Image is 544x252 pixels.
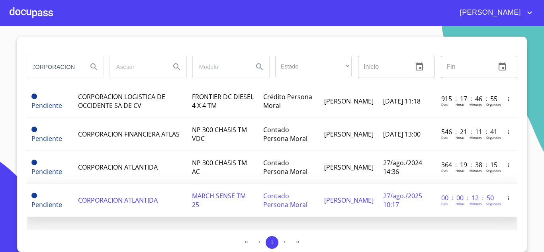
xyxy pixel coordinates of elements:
[456,201,464,206] p: Horas
[441,135,448,140] p: Dias
[486,102,501,107] p: Segundos
[31,167,62,176] span: Pendiente
[454,6,534,19] button: account of current user
[441,94,495,103] p: 915 : 17 : 46 : 55
[441,127,495,136] p: 546 : 21 : 11 : 41
[193,56,247,78] input: search
[31,94,37,99] span: Pendiente
[31,200,62,209] span: Pendiente
[192,158,247,176] span: NP 300 CHASIS TM AC
[454,6,525,19] span: [PERSON_NAME]
[192,125,247,143] span: NP 300 CHASIS TM VDC
[270,239,273,245] span: 1
[324,130,374,139] span: [PERSON_NAME]
[324,97,374,105] span: [PERSON_NAME]
[383,191,422,209] span: 27/ago./2025 10:17
[263,191,307,209] span: Contado Persona Moral
[31,134,62,143] span: Pendiente
[486,201,501,206] p: Segundos
[31,101,62,110] span: Pendiente
[324,196,374,205] span: [PERSON_NAME]
[31,160,37,165] span: Pendiente
[31,193,37,198] span: Pendiente
[263,158,307,176] span: Contado Persona Moral
[470,201,482,206] p: Minutos
[456,135,464,140] p: Horas
[456,102,464,107] p: Horas
[275,56,352,77] div: ​
[250,57,269,76] button: Search
[266,236,278,249] button: 1
[486,135,501,140] p: Segundos
[78,92,165,110] span: CORPORACION LOGISTICA DE OCCIDENTE SA DE CV
[167,57,186,76] button: Search
[441,193,495,202] p: 00 : 00 : 12 : 50
[78,130,180,139] span: CORPORACION FINANCIERA ATLAS
[470,135,482,140] p: Minutos
[27,56,81,78] input: search
[383,130,421,139] span: [DATE] 13:00
[470,168,482,173] p: Minutos
[470,102,482,107] p: Minutos
[263,92,312,110] span: Crédito Persona Moral
[31,127,37,132] span: Pendiente
[441,168,448,173] p: Dias
[441,201,448,206] p: Dias
[84,57,104,76] button: Search
[263,125,307,143] span: Contado Persona Moral
[192,191,246,209] span: MARCH SENSE TM 25
[486,168,501,173] p: Segundos
[441,102,448,107] p: Dias
[78,196,158,205] span: CORPORACION ATLANTIDA
[78,163,158,172] span: CORPORACION ATLANTIDA
[324,163,374,172] span: [PERSON_NAME]
[110,56,164,78] input: search
[383,97,421,105] span: [DATE] 11:18
[456,168,464,173] p: Horas
[383,158,422,176] span: 27/ago./2024 14:36
[192,92,254,110] span: FRONTIER DC DIESEL 4 X 4 TM
[441,160,495,169] p: 364 : 19 : 38 : 15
